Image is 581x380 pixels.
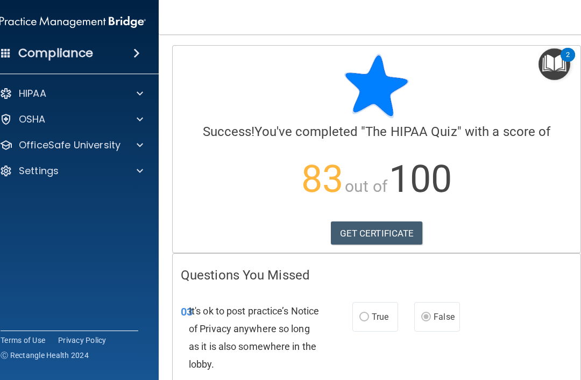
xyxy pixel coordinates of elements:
input: True [359,313,369,321]
h4: Questions You Missed [181,268,572,282]
input: False [421,313,431,321]
span: Ⓒ Rectangle Health 2024 [1,350,89,361]
span: The HIPAA Quiz [365,124,457,139]
p: OfficeSafe University [19,139,121,152]
span: False [434,312,455,322]
p: OSHA [19,113,46,126]
h4: Compliance [18,46,93,61]
span: Success! [203,124,255,139]
span: True [372,312,388,322]
p: HIPAA [19,87,46,100]
div: 2 [566,55,570,69]
h4: You've completed " " with a score of [181,125,572,139]
a: GET CERTIFICATE [331,221,423,245]
a: Terms of Use [1,335,45,346]
img: blue-star-rounded.9d042014.png [344,54,409,118]
span: It's ok to post practice’s Notice of Privacy anywhere so long as it is also somewhere in the lobby. [189,305,319,370]
span: 100 [389,157,452,201]
p: Settings [19,164,59,177]
span: 83 [301,157,343,201]
button: Open Resource Center, 2 new notifications [539,48,570,80]
a: Privacy Policy [58,335,107,346]
span: out of [345,177,387,196]
span: 03 [181,305,193,318]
